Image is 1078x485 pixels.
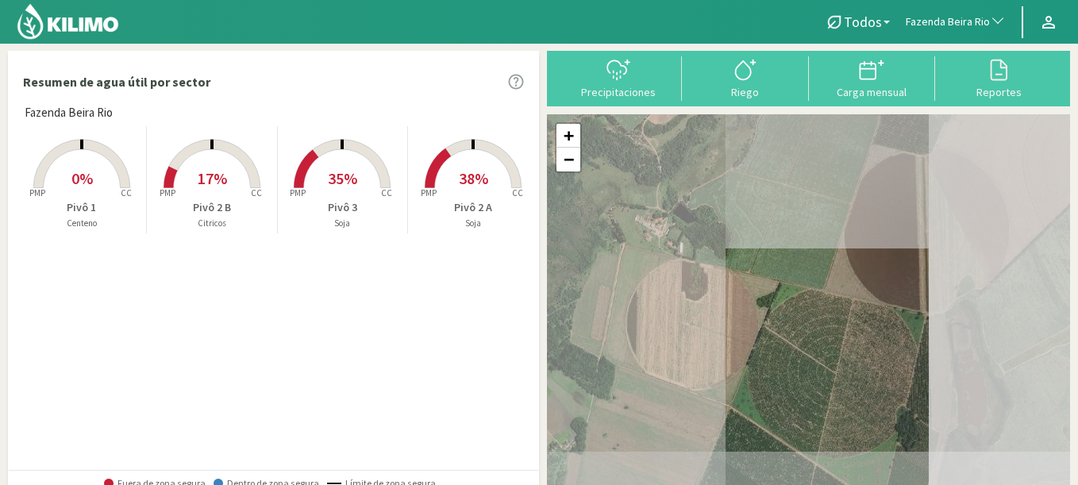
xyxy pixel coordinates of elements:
[682,56,809,98] button: Riego
[687,87,804,98] div: Riego
[17,217,146,230] p: Centeno
[17,199,146,216] p: Pivô 1
[251,187,262,198] tspan: CC
[560,87,677,98] div: Precipitaciones
[16,2,120,40] img: Kilimo
[160,187,175,198] tspan: PMP
[459,168,488,188] span: 38%
[906,14,990,30] span: Fazenda Beira Rio
[844,13,882,30] span: Todos
[935,56,1062,98] button: Reportes
[809,56,936,98] button: Carga mensual
[25,104,113,122] span: Fazenda Beira Rio
[898,5,1014,40] button: Fazenda Beira Rio
[23,72,210,91] p: Resumen de agua útil por sector
[198,168,227,188] span: 17%
[71,168,93,188] span: 0%
[147,217,276,230] p: Citricos
[940,87,1057,98] div: Reportes
[512,187,523,198] tspan: CC
[29,187,44,198] tspan: PMP
[147,199,276,216] p: Pivô 2 B
[121,187,132,198] tspan: CC
[421,187,437,198] tspan: PMP
[814,87,931,98] div: Carga mensual
[381,187,392,198] tspan: CC
[328,168,357,188] span: 35%
[278,217,407,230] p: Soja
[278,199,407,216] p: Pivô 3
[408,199,538,216] p: Pivô 2 A
[408,217,538,230] p: Soja
[290,187,306,198] tspan: PMP
[556,124,580,148] a: Zoom in
[556,148,580,171] a: Zoom out
[555,56,682,98] button: Precipitaciones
